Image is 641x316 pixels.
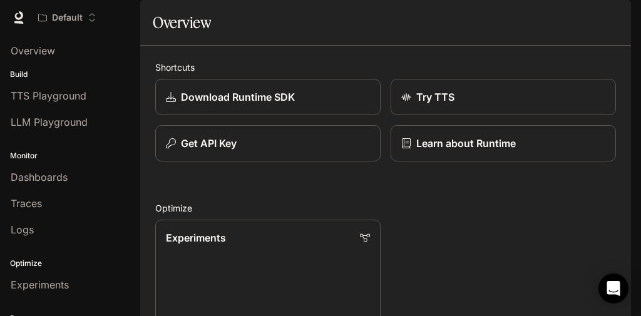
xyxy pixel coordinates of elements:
[391,125,616,161] a: Learn about Runtime
[416,136,516,151] p: Learn about Runtime
[155,61,616,74] h2: Shortcuts
[416,89,454,104] p: Try TTS
[598,273,628,303] div: Open Intercom Messenger
[33,5,102,30] button: Open workspace menu
[391,79,616,115] a: Try TTS
[181,89,295,104] p: Download Runtime SDK
[155,201,616,215] h2: Optimize
[155,79,381,115] a: Download Runtime SDK
[166,230,226,245] p: Experiments
[52,13,83,23] p: Default
[181,136,237,151] p: Get API Key
[155,125,381,161] button: Get API Key
[153,10,211,35] h1: Overview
